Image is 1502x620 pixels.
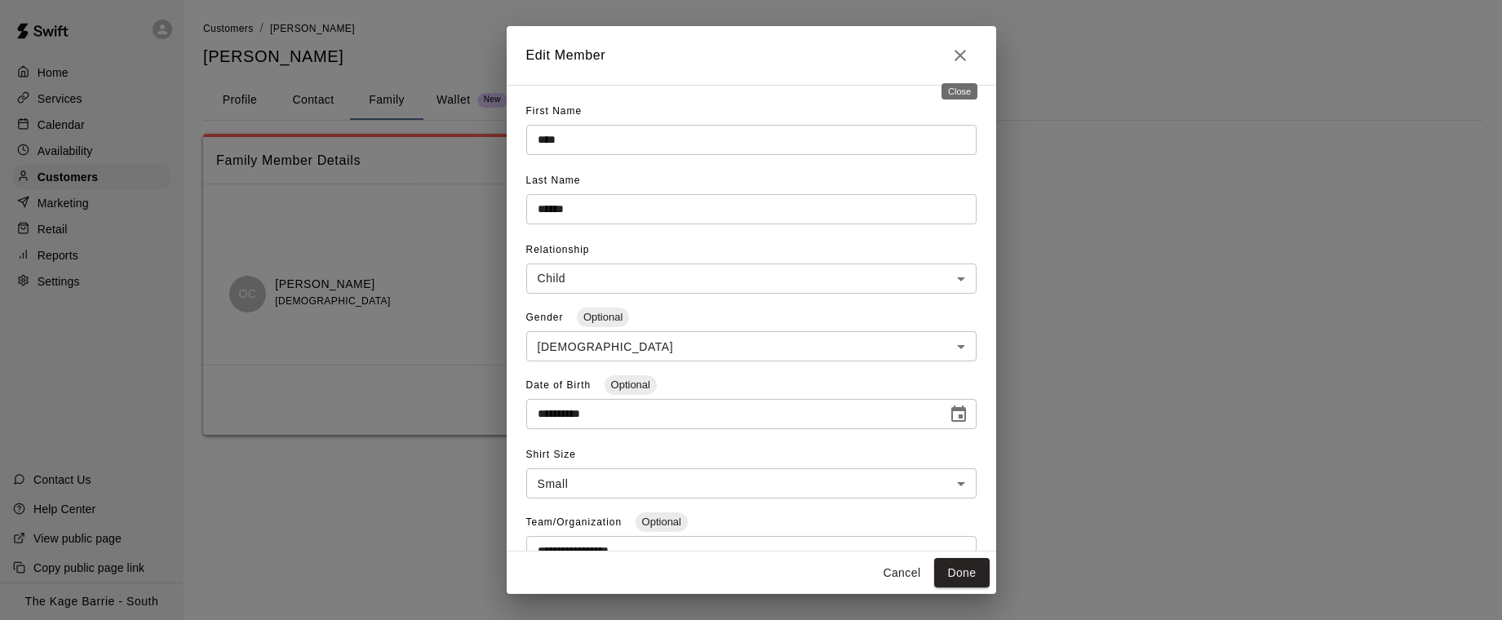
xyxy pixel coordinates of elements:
button: Choose date, selected date is Oct 9, 2009 [942,398,975,431]
button: Close [944,39,977,72]
div: Small [526,468,977,498]
span: Date of Birth [526,379,595,391]
span: First Name [526,105,583,117]
span: Team/Organization [526,516,626,528]
span: Optional [605,379,657,391]
h2: Edit Member [507,26,996,85]
span: Shirt Size [526,449,576,460]
div: [DEMOGRAPHIC_DATA] [526,331,977,361]
span: Optional [577,311,629,323]
span: Gender [526,312,567,323]
span: Optional [636,516,688,528]
div: Child [526,263,977,294]
span: Relationship [526,244,590,255]
span: Last Name [526,175,581,186]
button: Done [934,558,989,588]
button: Cancel [875,558,928,588]
div: Close [942,83,977,100]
